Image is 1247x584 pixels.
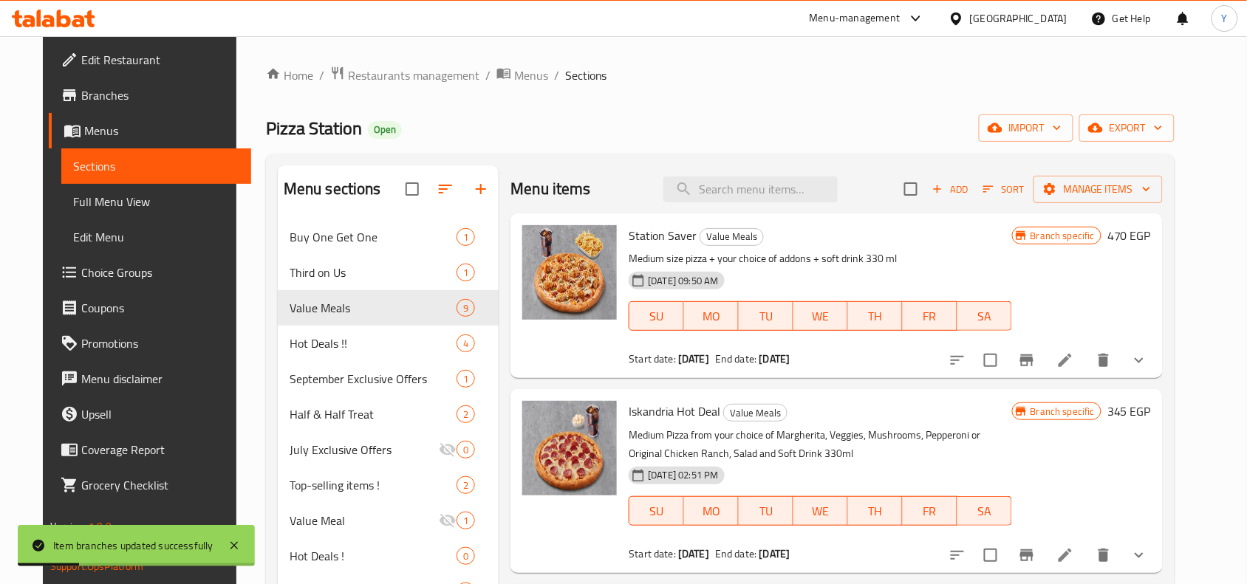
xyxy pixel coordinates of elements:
img: Iskandria Hot Deal [522,401,617,495]
span: September Exclusive Offers [290,370,457,388]
span: TU [745,306,788,327]
div: Value Meal1 [278,503,499,538]
span: Y [1222,10,1228,27]
span: Open [368,123,402,136]
div: September Exclusive Offers1 [278,361,499,396]
button: Add [926,178,974,201]
span: Value Meals [724,405,787,422]
span: import [991,119,1062,137]
span: Third on Us [290,264,457,281]
div: items [457,512,475,529]
span: 1.0.0 [89,517,112,536]
button: SU [629,496,684,526]
div: [GEOGRAPHIC_DATA] [970,10,1067,27]
div: Hot Deals !!4 [278,326,499,361]
h6: 470 EGP [1107,225,1151,246]
span: Menu disclaimer [81,370,239,388]
button: sort-choices [940,537,975,573]
div: items [457,228,475,246]
span: Upsell [81,405,239,423]
a: Edit Menu [61,219,251,255]
span: Station Saver [629,224,697,247]
span: SU [635,501,678,522]
span: Promotions [81,334,239,352]
h2: Menu sections [284,178,381,200]
span: Restaurants management [348,66,479,84]
span: Top-selling items ! [290,476,457,494]
span: TU [745,501,788,522]
svg: Show Choices [1130,351,1148,369]
span: 2 [457,408,474,422]
a: Edit menu item [1056,546,1074,564]
button: SU [629,301,684,331]
div: Hot Deals !! [290,334,457,352]
li: / [485,66,491,84]
a: Coverage Report [49,432,251,467]
nav: breadcrumb [266,66,1175,85]
span: SA [963,306,1006,327]
span: FR [909,501,952,522]
a: Sections [61,148,251,184]
span: 2 [457,478,474,492]
a: Menus [49,113,251,148]
span: Value Meal [290,512,439,529]
a: Home [266,66,313,84]
span: TH [854,501,897,522]
svg: Inactive section [439,512,457,529]
h2: Menu items [510,178,591,200]
a: Menu disclaimer [49,361,251,396]
a: Upsell [49,396,251,432]
button: delete [1086,537,1121,573]
span: Full Menu View [73,193,239,210]
span: End date: [715,544,756,563]
div: items [457,476,475,494]
span: [DATE] 09:50 AM [642,274,724,288]
button: WE [793,301,848,331]
a: Full Menu View [61,184,251,219]
button: Branch-specific-item [1009,343,1045,378]
button: MO [684,496,739,526]
div: items [457,405,475,423]
div: Menu-management [810,10,901,27]
span: July Exclusive Offers [290,441,439,458]
span: MO [690,306,733,327]
span: Hot Deals ! [290,547,457,565]
div: items [457,264,475,281]
svg: Show Choices [1130,546,1148,564]
a: Choice Groups [49,255,251,290]
button: FR [903,496,957,526]
a: Grocery Checklist [49,467,251,503]
span: TH [854,306,897,327]
span: 1 [457,372,474,386]
span: Sort items [974,178,1034,201]
span: WE [799,306,842,327]
div: Buy One Get One1 [278,219,499,255]
button: TU [739,496,793,526]
h6: 345 EGP [1107,401,1151,422]
span: 9 [457,301,474,315]
div: Value Meals [700,228,764,246]
span: MO [690,501,733,522]
svg: Inactive section [439,441,457,458]
span: WE [799,501,842,522]
div: Hot Deals !0 [278,538,499,574]
span: Edit Menu [73,228,239,246]
a: Menus [496,66,548,85]
span: Sections [73,157,239,175]
b: [DATE] [759,349,790,368]
b: [DATE] [678,544,709,563]
span: SA [963,501,1006,522]
span: Choice Groups [81,264,239,281]
span: Coupons [81,299,239,317]
span: Value Meals [290,299,457,317]
div: items [457,334,475,352]
div: items [457,547,475,565]
div: Value Meals [723,404,788,422]
span: Select section [895,174,926,205]
div: Top-selling items !2 [278,467,499,503]
span: [DATE] 02:51 PM [642,468,724,482]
